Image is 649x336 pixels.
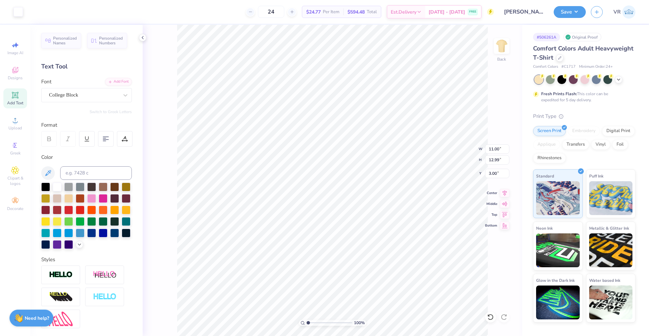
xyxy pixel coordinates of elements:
span: Designs [8,75,23,81]
span: Total [367,8,377,16]
span: Center [485,191,497,195]
span: Comfort Colors [533,64,558,70]
div: Foil [612,140,628,150]
span: Decorate [7,206,23,211]
button: Save [554,6,586,18]
img: Glow in the Dark Ink [536,286,580,319]
div: Embroidery [568,126,600,136]
div: Add Font [105,78,132,86]
span: 100 % [354,320,365,326]
span: VR [614,8,621,16]
img: Shadow [93,271,117,279]
div: Color [41,153,132,161]
div: Digital Print [602,126,635,136]
a: VR [614,5,635,19]
img: Negative Space [93,293,117,301]
span: FREE [469,9,476,14]
img: Back [495,39,508,53]
span: Upload [8,125,22,131]
span: Greek [10,150,21,156]
img: Stroke [49,271,73,279]
label: Font [41,78,51,86]
span: Water based Ink [589,277,620,284]
div: Applique [533,140,560,150]
div: Styles [41,256,132,264]
span: Top [485,212,497,217]
div: Rhinestones [533,153,566,163]
span: $594.48 [347,8,365,16]
img: Neon Ink [536,233,580,267]
strong: Need help? [25,315,49,321]
span: Add Text [7,100,23,106]
button: Switch to Greek Letters [90,109,132,114]
span: Per Item [323,8,339,16]
span: Puff Ink [589,172,603,180]
span: Neon Ink [536,225,553,232]
span: Minimum Order: 24 + [579,64,613,70]
input: Untitled Design [499,5,549,19]
span: Personalized Names [53,36,77,45]
div: Transfers [562,140,589,150]
img: Metallic & Glitter Ink [589,233,633,267]
div: Text Tool [41,62,132,71]
div: Format [41,121,133,129]
span: Clipart & logos [3,175,27,186]
span: $24.77 [306,8,321,16]
span: Image AI [7,50,23,56]
img: 3d Illusion [49,292,73,302]
div: This color can be expedited for 5 day delivery. [541,91,624,103]
div: Original Proof [563,33,601,41]
strong: Fresh Prints Flash: [541,91,577,97]
div: Print Type [533,112,635,120]
span: Glow in the Dark Ink [536,277,575,284]
span: Personalized Numbers [99,36,123,45]
span: Metallic & Glitter Ink [589,225,629,232]
input: – – [258,6,284,18]
span: Comfort Colors Adult Heavyweight T-Shirt [533,44,633,62]
span: Bottom [485,223,497,228]
span: # C1717 [561,64,576,70]
img: Water based Ink [589,286,633,319]
span: [DATE] - [DATE] [429,8,465,16]
div: # 506261A [533,33,560,41]
span: Standard [536,172,554,180]
div: Back [497,56,506,62]
img: Puff Ink [589,181,633,215]
img: Free Distort [49,312,73,326]
div: Screen Print [533,126,566,136]
span: Est. Delivery [391,8,416,16]
img: Standard [536,181,580,215]
img: Vincent Roxas [622,5,635,19]
span: Middle [485,202,497,206]
div: Vinyl [591,140,610,150]
input: e.g. 7428 c [60,166,132,180]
